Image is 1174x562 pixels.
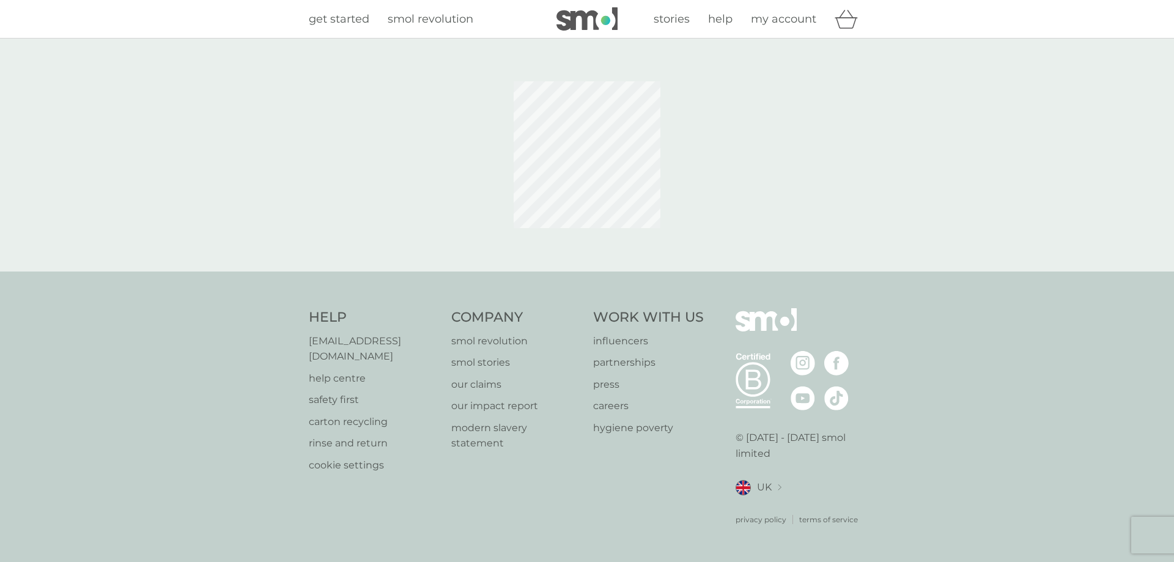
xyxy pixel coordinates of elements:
[388,12,473,26] span: smol revolution
[654,10,690,28] a: stories
[309,308,439,327] h4: Help
[593,420,704,436] a: hygiene poverty
[708,10,733,28] a: help
[778,484,781,491] img: select a new location
[451,398,581,414] a: our impact report
[309,371,439,386] a: help centre
[451,420,581,451] a: modern slavery statement
[751,12,816,26] span: my account
[309,333,439,364] a: [EMAIL_ADDRESS][DOMAIN_NAME]
[736,430,866,461] p: © [DATE] - [DATE] smol limited
[593,333,704,349] a: influencers
[309,435,439,451] a: rinse and return
[791,351,815,375] img: visit the smol Instagram page
[736,514,786,525] a: privacy policy
[824,351,849,375] img: visit the smol Facebook page
[451,308,581,327] h4: Company
[593,355,704,371] a: partnerships
[757,479,772,495] span: UK
[388,10,473,28] a: smol revolution
[309,414,439,430] a: carton recycling
[751,10,816,28] a: my account
[791,386,815,410] img: visit the smol Youtube page
[799,514,858,525] a: terms of service
[736,480,751,495] img: UK flag
[309,10,369,28] a: get started
[824,386,849,410] img: visit the smol Tiktok page
[835,7,865,31] div: basket
[593,377,704,393] a: press
[708,12,733,26] span: help
[654,12,690,26] span: stories
[736,308,797,350] img: smol
[309,457,439,473] a: cookie settings
[451,333,581,349] a: smol revolution
[593,398,704,414] a: careers
[593,308,704,327] h4: Work With Us
[556,7,618,31] img: smol
[451,377,581,393] a: our claims
[451,355,581,371] a: smol stories
[309,12,369,26] span: get started
[309,392,439,408] a: safety first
